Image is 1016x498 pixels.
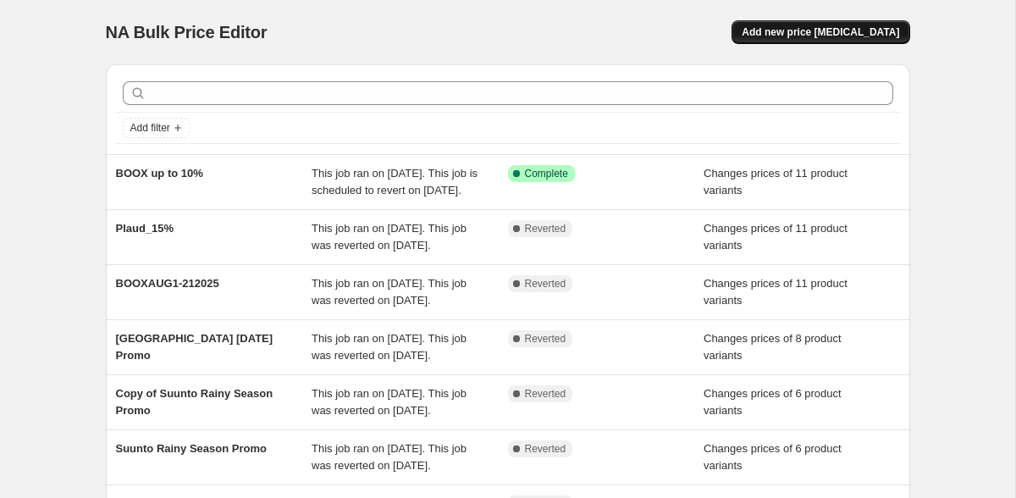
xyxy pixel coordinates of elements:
span: Reverted [525,277,566,290]
span: This job ran on [DATE]. This job was reverted on [DATE]. [312,387,467,417]
span: Changes prices of 11 product variants [704,277,848,307]
span: Reverted [525,222,566,235]
span: BOOX up to 10% [116,167,203,180]
span: Changes prices of 11 product variants [704,222,848,252]
span: Changes prices of 8 product variants [704,332,842,362]
span: BOOXAUG1-212025 [116,277,219,290]
span: Copy of Suunto Rainy Season Promo [116,387,273,417]
span: Plaud_15% [116,222,174,235]
span: Suunto Rainy Season Promo [116,442,267,455]
span: Reverted [525,387,566,401]
span: [GEOGRAPHIC_DATA] [DATE] Promo [116,332,273,362]
span: This job ran on [DATE]. This job is scheduled to revert on [DATE]. [312,167,478,196]
span: Add new price [MEDICAL_DATA] [742,25,899,39]
button: Add new price [MEDICAL_DATA] [732,20,909,44]
span: Complete [525,167,568,180]
span: Reverted [525,442,566,456]
span: This job ran on [DATE]. This job was reverted on [DATE]. [312,277,467,307]
button: Add filter [123,118,190,138]
span: This job ran on [DATE]. This job was reverted on [DATE]. [312,332,467,362]
span: This job ran on [DATE]. This job was reverted on [DATE]. [312,222,467,252]
span: Changes prices of 6 product variants [704,387,842,417]
span: Reverted [525,332,566,346]
span: Changes prices of 11 product variants [704,167,848,196]
span: Add filter [130,121,170,135]
span: NA Bulk Price Editor [106,23,268,41]
span: This job ran on [DATE]. This job was reverted on [DATE]. [312,442,467,472]
span: Changes prices of 6 product variants [704,442,842,472]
